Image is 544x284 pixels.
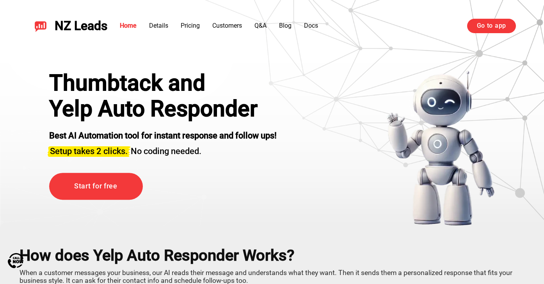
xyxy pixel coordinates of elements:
[49,96,277,122] h1: Yelp Auto Responder
[120,22,137,29] a: Home
[304,22,318,29] a: Docs
[34,20,47,32] img: NZ Leads logo
[386,70,495,226] img: yelp bot
[49,70,277,96] div: Thumbtack and
[49,142,277,157] h3: No coding needed.
[49,131,277,140] strong: Best AI Automation tool for instant response and follow ups!
[49,173,143,200] a: Start for free
[20,247,524,264] h2: How does Yelp Auto Responder Works?
[181,22,200,29] a: Pricing
[55,19,107,33] span: NZ Leads
[212,22,242,29] a: Customers
[467,19,516,33] a: Go to app
[8,253,23,268] img: Call Now
[254,22,267,29] a: Q&A
[279,22,292,29] a: Blog
[50,146,128,156] span: Setup takes 2 clicks.
[149,22,168,29] a: Details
